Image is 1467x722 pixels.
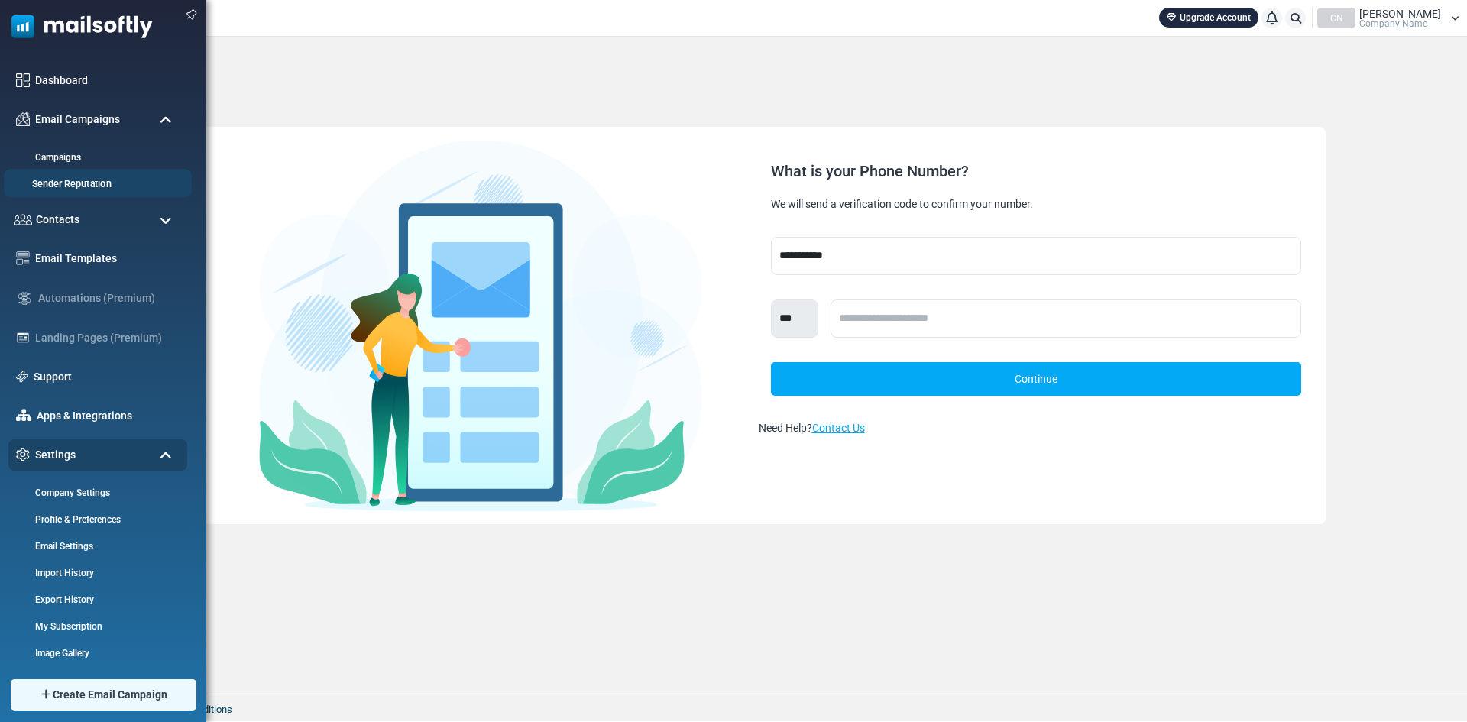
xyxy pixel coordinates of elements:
[16,112,30,126] img: campaigns-icon.png
[37,408,180,424] a: Apps & Integrations
[771,164,1301,179] div: What is your Phone Number?
[35,251,180,267] a: Email Templates
[16,448,30,461] img: settings-icon.svg
[16,290,33,307] img: workflow.svg
[34,369,180,385] a: Support
[8,513,183,526] a: Profile & Preferences
[53,687,167,703] span: Create Email Campaign
[771,197,1301,212] div: We will send a verification code to confirm your number.
[16,331,30,345] img: landing_pages.svg
[4,177,187,192] a: Sender Reputation
[1317,8,1355,28] div: CN
[1359,19,1427,28] span: Company Name
[812,422,865,434] a: Contact Us
[8,566,183,580] a: Import History
[36,212,79,228] span: Contacts
[8,593,183,607] a: Export History
[8,620,183,633] a: My Subscription
[35,447,76,463] span: Settings
[1159,8,1258,28] a: Upgrade Account
[8,539,183,553] a: Email Settings
[8,486,183,500] a: Company Settings
[35,112,120,128] span: Email Campaigns
[16,371,28,383] img: support-icon.svg
[1359,8,1441,19] span: [PERSON_NAME]
[8,151,183,164] a: Campaigns
[8,646,183,660] a: Image Gallery
[1317,8,1459,28] a: CN [PERSON_NAME] Company Name
[16,251,30,265] img: email-templates-icon.svg
[14,214,32,225] img: contacts-icon.svg
[771,362,1301,396] a: Continue
[50,694,1467,721] footer: 2025
[35,73,180,89] a: Dashboard
[16,73,30,87] img: dashboard-icon.svg
[759,420,1313,436] div: Need Help?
